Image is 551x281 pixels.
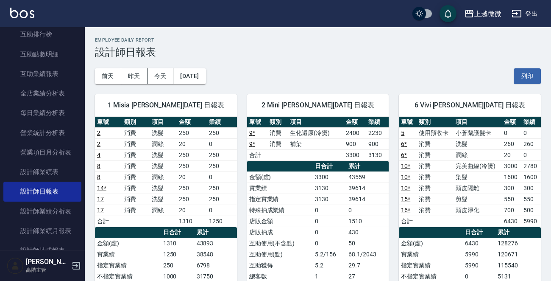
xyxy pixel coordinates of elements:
button: 昨天 [121,68,147,84]
td: 0 [346,205,389,216]
a: 8 [97,174,100,180]
td: 0 [521,149,541,160]
td: 0 [207,171,237,183]
td: 剪髮 [454,194,502,205]
td: 頭皮淨化 [454,205,502,216]
td: 0 [313,216,346,227]
td: 39614 [346,183,389,194]
img: Logo [10,8,34,18]
td: 3130 [313,183,346,194]
td: 合計 [247,149,267,160]
td: 68.1/2043 [346,249,389,260]
td: 頭皮隔離 [454,183,502,194]
td: 使用預收卡 [417,127,454,138]
th: 單號 [247,117,267,128]
td: 5990 [463,249,495,260]
td: 消費 [417,205,454,216]
td: 特殊抽成業績 [247,205,313,216]
h3: 設計師日報表 [95,46,541,58]
a: 4 [97,152,100,158]
div: 上越微微 [474,8,501,19]
td: 900 [366,138,389,149]
td: 115540 [495,260,541,271]
td: 潤絲 [454,149,502,160]
td: 生化還原(冷燙) [288,127,344,138]
a: 8 [97,163,100,169]
td: 小蒼蘭護髮卡 [454,127,502,138]
table: a dense table [399,117,541,227]
td: 0 [313,205,346,216]
td: 120671 [495,249,541,260]
td: 5990 [463,260,495,271]
td: 250 [177,127,207,138]
td: 250 [177,149,207,160]
a: 營業統計分析表 [3,123,81,143]
a: 互助排行榜 [3,25,81,44]
td: 1600 [502,171,521,183]
td: 1510 [346,216,389,227]
td: 消費 [122,194,149,205]
button: 登出 [508,6,541,22]
td: 消費 [122,149,149,160]
td: 完美曲線(冷燙) [454,160,502,171]
a: 互助業績報表 [3,64,81,84]
td: 金額(虛) [399,238,463,249]
td: 128276 [495,238,541,249]
td: 550 [521,194,541,205]
th: 累計 [346,161,389,172]
table: a dense table [247,117,389,161]
td: 0 [521,127,541,138]
td: 250 [207,183,237,194]
th: 日合計 [463,227,495,238]
td: 2780 [521,160,541,171]
td: 5990 [521,216,541,227]
th: 項目 [288,117,344,128]
td: 29.7 [346,260,389,271]
td: 20 [177,205,207,216]
span: 1 Misia [PERSON_NAME][DATE] 日報表 [105,101,227,110]
td: 互助使用(不含點) [247,238,313,249]
td: 消費 [417,183,454,194]
a: 17 [97,207,104,214]
th: 日合計 [313,161,346,172]
td: 金額(虛) [247,171,313,183]
td: 0 [207,205,237,216]
td: 消費 [122,205,149,216]
a: 每日業績分析表 [3,103,81,123]
td: 6430 [463,238,495,249]
td: 消費 [267,127,288,138]
th: 累計 [495,227,541,238]
td: 2400 [344,127,366,138]
td: 消費 [122,138,149,149]
h2: Employee Daily Report [95,37,541,43]
th: 類別 [417,117,454,128]
td: 1310 [177,216,207,227]
td: 250 [177,160,207,171]
td: 6798 [195,260,237,271]
a: 互助點數明細 [3,45,81,64]
td: 250 [207,127,237,138]
td: 3300 [344,149,366,160]
td: 1600 [521,171,541,183]
button: 列印 [514,68,541,84]
a: 全店業績分析表 [3,84,81,103]
td: 洗髮 [150,183,177,194]
td: 實業績 [399,249,463,260]
td: 250 [207,194,237,205]
span: 2 Mini [PERSON_NAME][DATE] 日報表 [257,101,379,110]
td: 260 [521,138,541,149]
td: 38548 [195,249,237,260]
th: 類別 [122,117,149,128]
td: 700 [502,205,521,216]
td: 3130 [313,194,346,205]
td: 消費 [417,160,454,171]
td: 6430 [502,216,521,227]
th: 日合計 [161,227,195,238]
a: 2 [97,140,100,147]
button: 上越微微 [461,5,505,22]
td: 39614 [346,194,389,205]
td: 1310 [161,238,195,249]
button: 前天 [95,68,121,84]
td: 合計 [95,216,122,227]
td: 消費 [267,138,288,149]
